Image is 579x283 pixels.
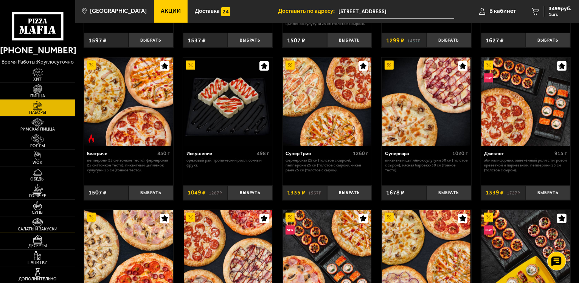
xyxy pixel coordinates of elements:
[287,37,305,44] span: 1507 ₽
[186,151,255,156] div: Искушение
[507,190,520,196] s: 1727 ₽
[484,225,493,235] img: Новинка
[257,150,269,157] span: 498 г
[87,134,96,143] img: Острое блюдо
[549,12,571,17] span: 1 шт.
[186,61,195,70] img: Акционный
[88,190,107,196] span: 1507 ₽
[386,37,404,44] span: 1299 ₽
[283,58,372,146] a: АкционныйСупер Трио
[526,185,570,200] button: Выбрать
[386,190,404,196] span: 1678 ₽
[129,185,173,200] button: Выбрать
[484,61,493,70] img: Акционный
[484,73,493,82] img: Новинка
[484,213,493,222] img: Акционный
[427,185,471,200] button: Выбрать
[489,8,516,14] span: В кабинет
[195,8,220,14] span: Доставка
[287,190,305,196] span: 1335 ₽
[84,58,174,146] a: АкционныйОстрое блюдоБеатриче
[385,151,450,156] div: Суперпара
[87,158,170,173] p: Пепперони 25 см (тонкое тесто), Фермерская 25 см (тонкое тесто), Пикантный цыплёнок сулугуни 25 с...
[88,37,107,44] span: 1597 ₽
[228,185,272,200] button: Выбрать
[484,151,553,156] div: Джекпот
[327,185,372,200] button: Выбрать
[286,61,295,70] img: Акционный
[385,61,394,70] img: Акционный
[555,150,567,157] span: 915 г
[338,5,454,19] span: Санкт-Петербург, Мичуринская улица, 5
[228,33,272,48] button: Выбрать
[157,150,170,157] span: 850 г
[286,213,295,222] img: Акционный
[486,190,504,196] span: 1339 ₽
[549,6,571,11] span: 3499 руб.
[184,58,272,146] img: Искушение
[486,37,504,44] span: 1627 ₽
[87,61,96,70] img: Акционный
[353,150,369,157] span: 1260 г
[188,190,206,196] span: 1049 ₽
[87,213,96,222] img: Акционный
[481,58,570,146] img: Джекпот
[382,58,471,146] a: АкционныйСуперпара
[161,8,181,14] span: Акции
[209,190,222,196] s: 1287 ₽
[385,213,394,222] img: Акционный
[286,151,351,156] div: Супер Трио
[407,37,421,44] s: 1457 ₽
[283,58,371,146] img: Супер Трио
[382,58,471,146] img: Суперпара
[481,58,571,146] a: АкционныйНовинкаДжекпот
[221,7,230,16] img: 15daf4d41897b9f0e9f617042186c801.svg
[84,58,173,146] img: Беатриче
[87,151,155,156] div: Беатриче
[338,5,454,19] input: Ваш адрес доставки
[278,8,338,14] span: Доставить по адресу:
[327,33,372,48] button: Выбрать
[452,150,468,157] span: 1020 г
[286,158,368,173] p: Фермерская 25 см (толстое с сыром), Пепперони 25 см (толстое с сыром), Чикен Ранч 25 см (толстое ...
[129,33,173,48] button: Выбрать
[484,158,567,173] p: Эби Калифорния, Запечённый ролл с тигровой креветкой и пармезаном, Пепперони 25 см (толстое с сыр...
[286,225,295,235] img: Новинка
[186,213,195,222] img: Акционный
[90,8,147,14] span: [GEOGRAPHIC_DATA]
[188,37,206,44] span: 1537 ₽
[186,158,269,168] p: Ореховый рай, Тропический ролл, Сочный фрукт.
[183,58,273,146] a: АкционныйИскушение
[308,190,321,196] s: 1567 ₽
[427,33,471,48] button: Выбрать
[385,158,468,173] p: Пикантный цыплёнок сулугуни 30 см (толстое с сыром), Мясная Барбекю 30 см (тонкое тесто).
[526,33,570,48] button: Выбрать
